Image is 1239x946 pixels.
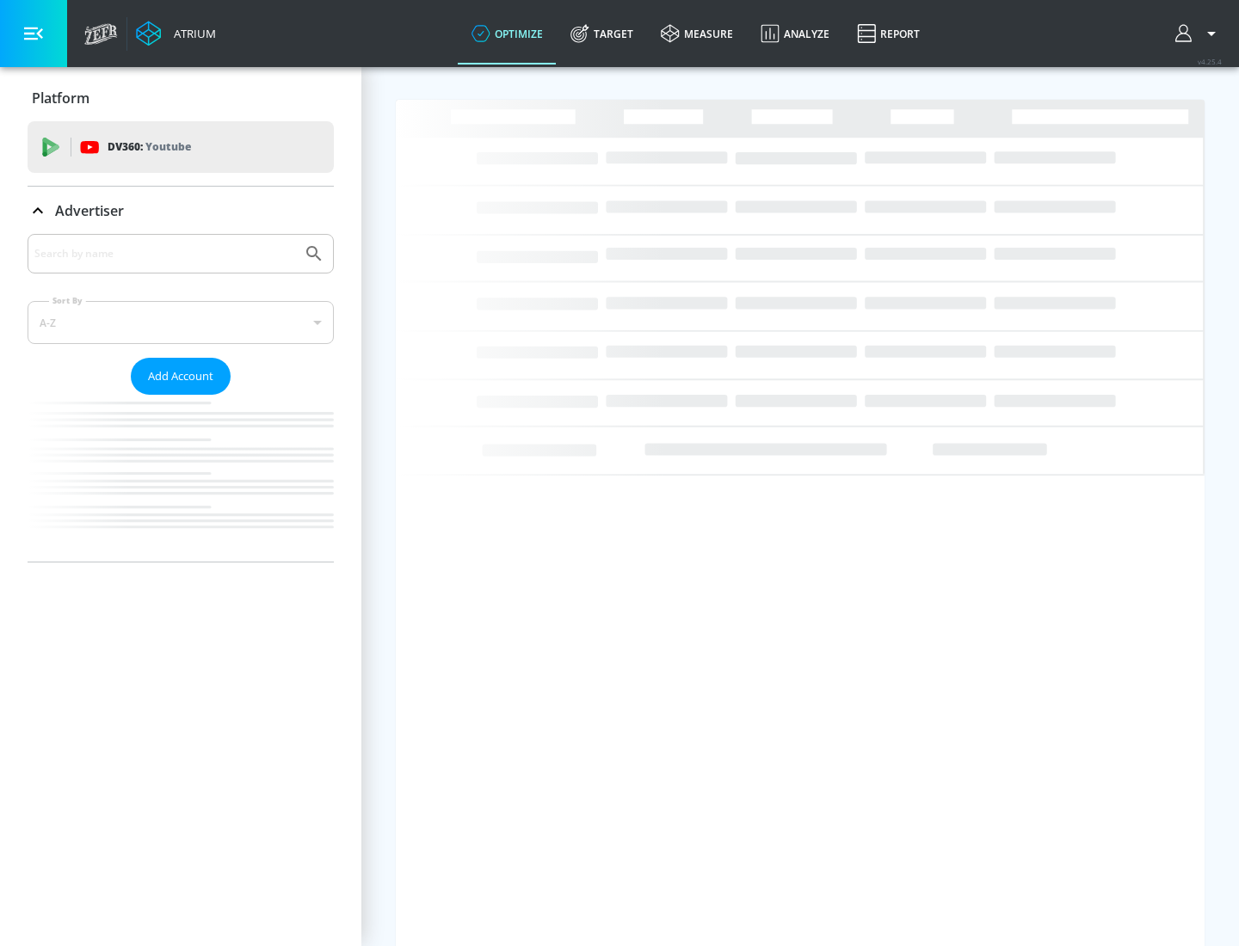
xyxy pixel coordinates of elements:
[108,138,191,157] p: DV360:
[458,3,557,64] a: optimize
[167,26,216,41] div: Atrium
[557,3,647,64] a: Target
[28,74,334,122] div: Platform
[131,358,231,395] button: Add Account
[1198,57,1222,66] span: v 4.25.4
[28,234,334,562] div: Advertiser
[136,21,216,46] a: Atrium
[647,3,747,64] a: measure
[843,3,934,64] a: Report
[747,3,843,64] a: Analyze
[145,138,191,156] p: Youtube
[32,89,89,107] p: Platform
[28,395,334,562] nav: list of Advertiser
[34,243,295,265] input: Search by name
[28,187,334,235] div: Advertiser
[49,295,86,306] label: Sort By
[28,301,334,344] div: A-Z
[148,366,213,386] span: Add Account
[55,201,124,220] p: Advertiser
[28,121,334,173] div: DV360: Youtube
